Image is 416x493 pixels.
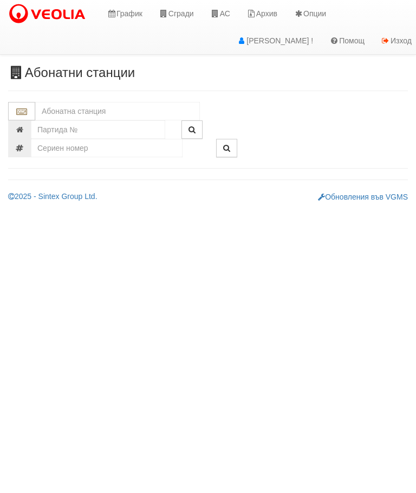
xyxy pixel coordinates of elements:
a: [PERSON_NAME] ! [229,27,321,54]
a: Обновления във VGMS [318,193,408,201]
input: Сериен номер [31,139,183,157]
img: VeoliaLogo.png [8,3,90,25]
h3: Абонатни станции [8,66,408,80]
a: Помощ [321,27,373,54]
input: Абонатна станция [35,102,200,120]
a: 2025 - Sintex Group Ltd. [8,192,97,201]
input: Партида № [31,120,165,139]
